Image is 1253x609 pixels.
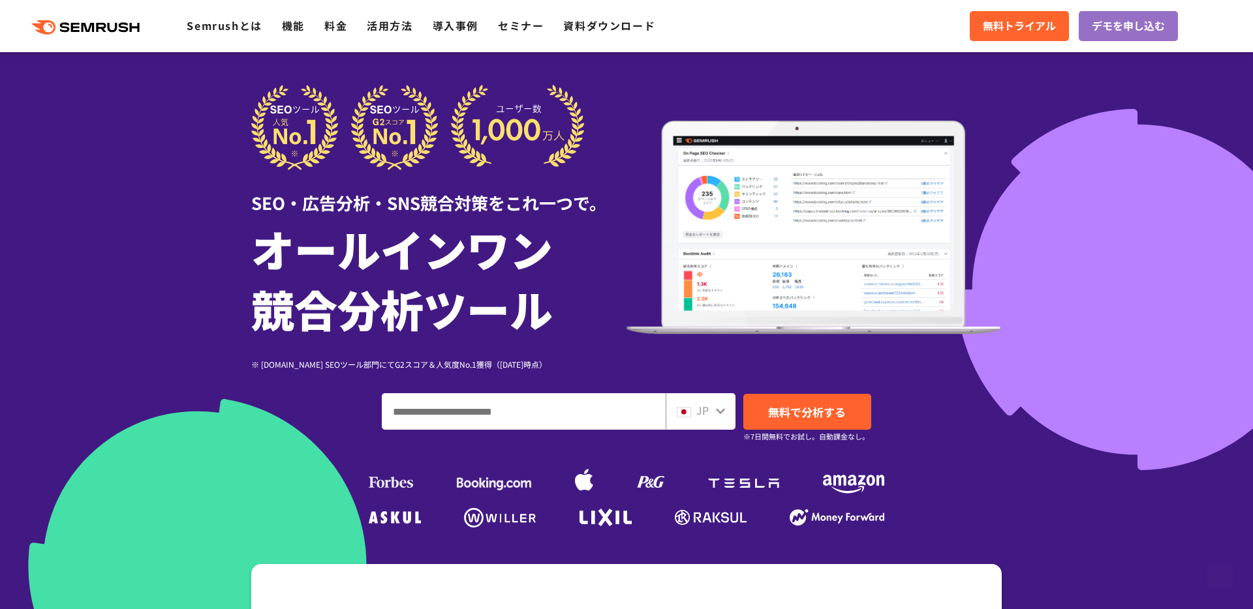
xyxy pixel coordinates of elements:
[983,18,1056,35] span: 無料トライアル
[367,18,412,33] a: 活用方法
[382,394,665,429] input: ドメイン、キーワードまたはURLを入力してください
[768,404,846,420] span: 無料で分析する
[251,170,626,215] div: SEO・広告分析・SNS競合対策をこれ一つで。
[282,18,305,33] a: 機能
[743,430,869,443] small: ※7日間無料でお試し。自動課金なし。
[187,18,262,33] a: Semrushとは
[251,358,626,370] div: ※ [DOMAIN_NAME] SEOツール部門にてG2スコア＆人気度No.1獲得（[DATE]時点）
[743,394,871,430] a: 無料で分析する
[696,402,709,418] span: JP
[324,18,347,33] a: 料金
[433,18,478,33] a: 導入事例
[1079,11,1178,41] a: デモを申し込む
[563,18,655,33] a: 資料ダウンロード
[498,18,544,33] a: セミナー
[970,11,1069,41] a: 無料トライアル
[1092,18,1165,35] span: デモを申し込む
[251,218,626,338] h1: オールインワン 競合分析ツール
